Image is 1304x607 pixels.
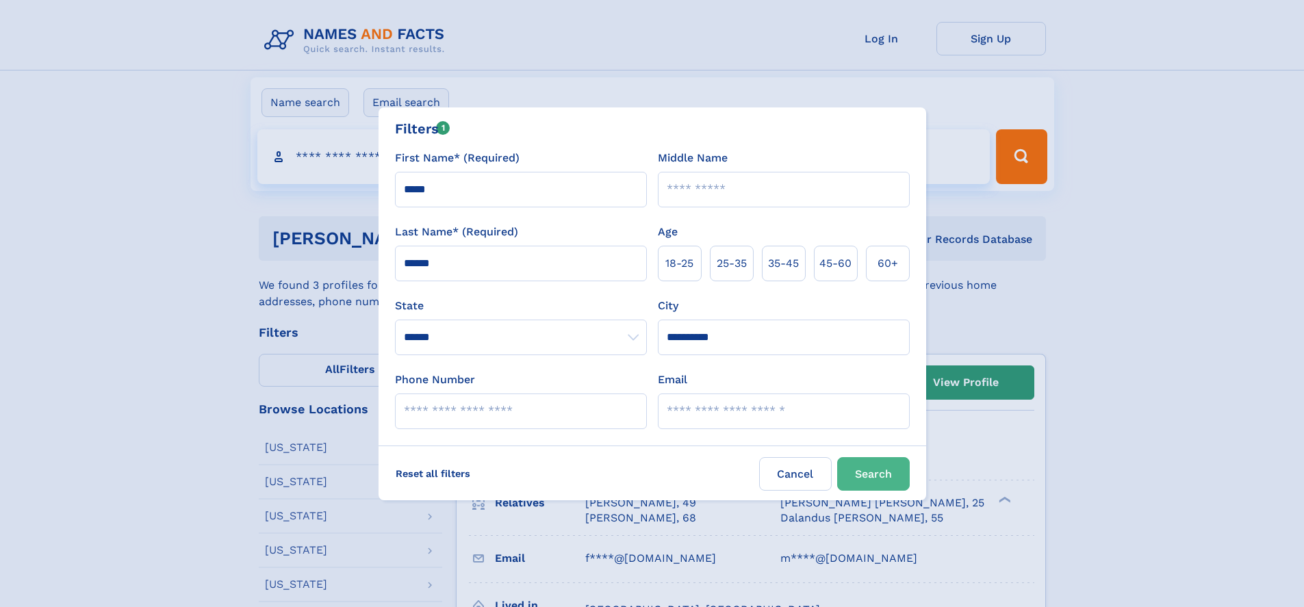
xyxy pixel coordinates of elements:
[837,457,910,491] button: Search
[819,255,852,272] span: 45‑60
[658,372,687,388] label: Email
[658,224,678,240] label: Age
[768,255,799,272] span: 35‑45
[878,255,898,272] span: 60+
[395,224,518,240] label: Last Name* (Required)
[395,150,520,166] label: First Name* (Required)
[387,457,479,490] label: Reset all filters
[658,150,728,166] label: Middle Name
[395,372,475,388] label: Phone Number
[717,255,747,272] span: 25‑35
[665,255,693,272] span: 18‑25
[395,118,450,139] div: Filters
[658,298,678,314] label: City
[395,298,647,314] label: State
[759,457,832,491] label: Cancel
